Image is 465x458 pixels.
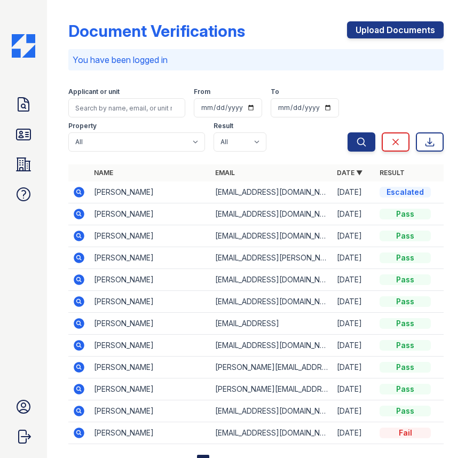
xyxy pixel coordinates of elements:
[211,269,333,291] td: [EMAIL_ADDRESS][DOMAIN_NAME]
[380,428,431,438] div: Fail
[380,274,431,285] div: Pass
[333,378,375,400] td: [DATE]
[347,21,444,38] a: Upload Documents
[211,400,333,422] td: [EMAIL_ADDRESS][DOMAIN_NAME]
[333,269,375,291] td: [DATE]
[380,406,431,416] div: Pass
[211,335,333,357] td: [EMAIL_ADDRESS][DOMAIN_NAME]
[68,21,245,41] div: Document Verifications
[211,422,333,444] td: [EMAIL_ADDRESS][DOMAIN_NAME]
[68,88,120,96] label: Applicant or unit
[333,357,375,378] td: [DATE]
[90,357,211,378] td: [PERSON_NAME]
[271,88,279,96] label: To
[333,335,375,357] td: [DATE]
[211,313,333,335] td: [EMAIL_ADDRESS]
[380,318,431,329] div: Pass
[90,225,211,247] td: [PERSON_NAME]
[380,187,431,198] div: Escalated
[194,88,210,96] label: From
[337,169,362,177] a: Date ▼
[380,340,431,351] div: Pass
[211,357,333,378] td: [PERSON_NAME][EMAIL_ADDRESS][DOMAIN_NAME]
[90,181,211,203] td: [PERSON_NAME]
[12,34,35,58] img: CE_Icon_Blue-c292c112584629df590d857e76928e9f676e5b41ef8f769ba2f05ee15b207248.png
[380,296,431,307] div: Pass
[211,247,333,269] td: [EMAIL_ADDRESS][PERSON_NAME][DOMAIN_NAME]
[380,169,405,177] a: Result
[68,122,97,130] label: Property
[333,313,375,335] td: [DATE]
[73,53,439,66] p: You have been logged in
[211,181,333,203] td: [EMAIL_ADDRESS][DOMAIN_NAME]
[333,247,375,269] td: [DATE]
[68,98,185,117] input: Search by name, email, or unit number
[380,384,431,394] div: Pass
[333,422,375,444] td: [DATE]
[211,291,333,313] td: [EMAIL_ADDRESS][DOMAIN_NAME]
[211,203,333,225] td: [EMAIL_ADDRESS][DOMAIN_NAME]
[215,169,235,177] a: Email
[90,422,211,444] td: [PERSON_NAME]
[333,400,375,422] td: [DATE]
[380,252,431,263] div: Pass
[214,122,233,130] label: Result
[90,291,211,313] td: [PERSON_NAME]
[333,181,375,203] td: [DATE]
[90,313,211,335] td: [PERSON_NAME]
[90,269,211,291] td: [PERSON_NAME]
[211,378,333,400] td: [PERSON_NAME][EMAIL_ADDRESS][PERSON_NAME][DOMAIN_NAME]
[90,247,211,269] td: [PERSON_NAME]
[90,378,211,400] td: [PERSON_NAME]
[90,400,211,422] td: [PERSON_NAME]
[333,225,375,247] td: [DATE]
[380,362,431,373] div: Pass
[333,291,375,313] td: [DATE]
[380,209,431,219] div: Pass
[333,203,375,225] td: [DATE]
[90,203,211,225] td: [PERSON_NAME]
[94,169,113,177] a: Name
[211,225,333,247] td: [EMAIL_ADDRESS][DOMAIN_NAME]
[90,335,211,357] td: [PERSON_NAME]
[380,231,431,241] div: Pass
